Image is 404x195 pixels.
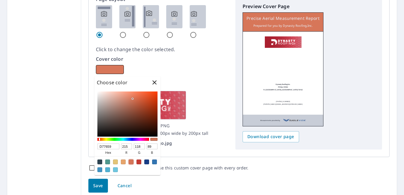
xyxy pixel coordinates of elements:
[276,100,290,103] p: [PHONE_NUMBER]
[283,118,306,123] img: EV Logo
[260,118,280,123] p: Measurements provided by
[247,133,294,141] span: Download cover page
[265,36,301,48] img: logo
[113,167,118,172] div: #6FC7E0
[105,159,110,164] div: #4F998F
[96,55,228,63] p: Cover color
[98,164,248,172] label: Require my sub accounts to use this custom cover page with every order.
[142,130,209,136] span: 300dpi 300px wide by 200px tall
[143,5,159,28] img: 3
[166,5,182,28] img: 4
[253,23,313,28] p: Prepared for you by Dynasty Roofing,Inc.
[97,159,102,164] div: #2E4552
[97,149,119,156] label: hex
[96,81,228,88] p: Logo
[97,79,127,86] p: Choose color
[97,167,102,172] div: #4294C3
[144,159,149,164] div: #183D85
[96,122,228,137] p: Acceptable formats: Recommended size:
[112,179,137,193] button: Cancel
[105,167,110,172] div: #50B1D3
[147,149,158,156] label: b
[113,159,118,164] div: #E3C578
[278,86,288,88] p: PO Box 33364
[243,131,299,142] button: Download cover page
[93,182,103,190] span: Save
[96,5,112,28] img: 1
[190,5,206,28] img: 5
[88,179,108,193] button: Save
[152,159,157,164] div: #3375B2
[136,159,141,164] div: #C53A33
[263,103,303,106] p: [PERSON_NAME][EMAIL_ADDRESS][DOMAIN_NAME]
[276,83,291,86] p: Dynasty Roofing,Inc.
[263,88,303,91] p: Ft. [GEOGRAPHIC_DATA], [GEOGRAPHIC_DATA] 76162
[243,3,375,10] p: Preview Cover Page
[121,149,132,156] label: r
[96,46,228,53] p: Click to change the color selected.
[118,182,132,190] span: Cancel
[246,16,320,21] p: Precise Aerial Measurement Report
[129,159,133,164] div: #D77659
[142,123,170,128] span: JPG, GIF, PNG
[134,149,145,156] label: g
[119,5,136,28] img: 2
[121,159,126,164] div: #E7A56C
